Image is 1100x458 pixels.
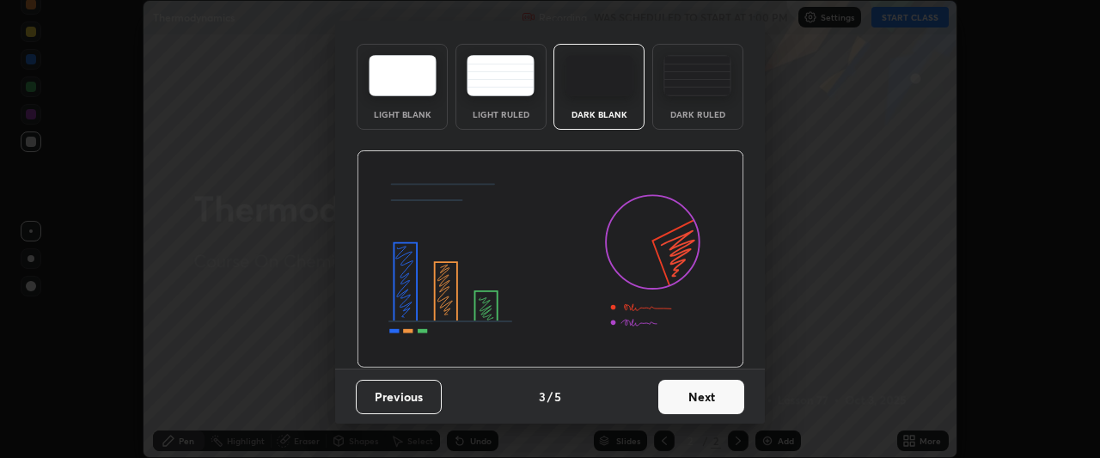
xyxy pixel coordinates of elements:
[369,55,437,96] img: lightTheme.e5ed3b09.svg
[368,110,437,119] div: Light Blank
[658,380,744,414] button: Next
[565,55,633,96] img: darkTheme.f0cc69e5.svg
[663,110,732,119] div: Dark Ruled
[356,380,442,414] button: Previous
[547,388,553,406] h4: /
[554,388,561,406] h4: 5
[467,55,535,96] img: lightRuledTheme.5fabf969.svg
[467,110,535,119] div: Light Ruled
[663,55,731,96] img: darkRuledTheme.de295e13.svg
[539,388,546,406] h4: 3
[565,110,633,119] div: Dark Blank
[357,150,744,369] img: darkThemeBanner.d06ce4a2.svg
